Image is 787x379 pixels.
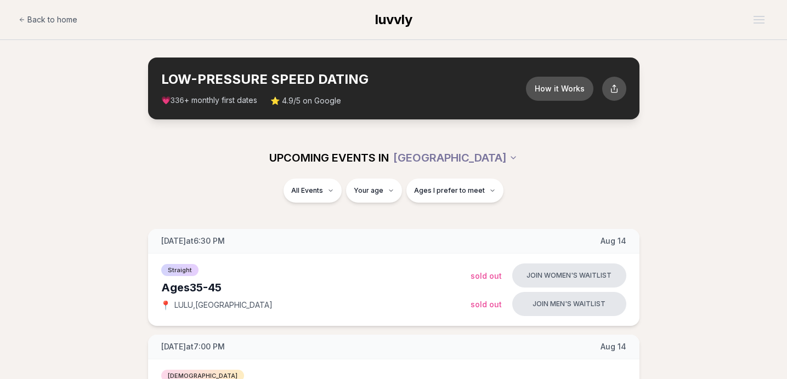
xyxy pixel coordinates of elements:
span: UPCOMING EVENTS IN [269,150,389,165]
button: Your age [346,179,402,203]
button: How it Works [526,77,593,101]
span: 📍 [161,301,170,309]
span: Your age [354,186,383,195]
span: luvvly [375,12,412,27]
span: [DATE] at 7:00 PM [161,341,225,352]
span: Back to home [27,14,77,25]
span: ⭐ 4.9/5 on Google [270,95,341,106]
span: Aug 14 [601,341,626,352]
span: All Events [291,186,323,195]
button: Join men's waitlist [512,292,626,316]
h2: LOW-PRESSURE SPEED DATING [161,71,526,88]
button: [GEOGRAPHIC_DATA] [393,146,518,170]
span: Sold Out [471,300,502,309]
span: [DATE] at 6:30 PM [161,236,225,246]
button: All Events [284,179,342,203]
a: luvvly [375,11,412,28]
span: Ages I prefer to meet [414,186,485,195]
button: Ages I prefer to meet [406,179,503,203]
span: 336 [171,96,184,105]
span: Sold Out [471,271,502,280]
button: Open menu [749,12,769,28]
div: Ages 35-45 [161,280,471,295]
span: Straight [161,264,199,276]
span: 💗 + monthly first dates [161,95,257,106]
span: Aug 14 [601,236,626,246]
span: LULU , [GEOGRAPHIC_DATA] [174,300,273,311]
a: Back to home [19,9,77,31]
button: Join women's waitlist [512,263,626,288]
